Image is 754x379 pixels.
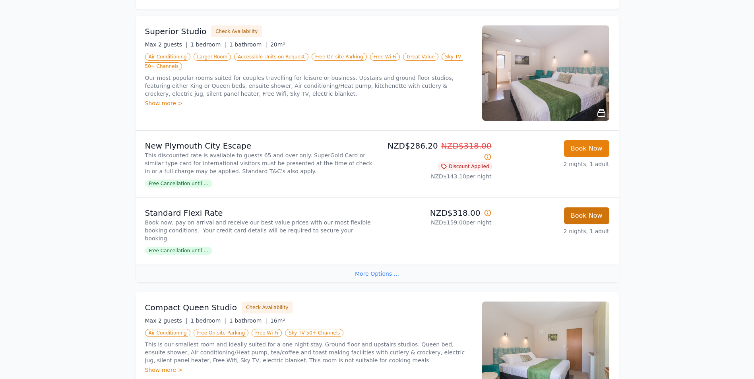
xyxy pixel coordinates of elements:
span: Great Value [403,53,438,61]
div: Show more > [145,99,473,107]
p: This is our smallest room and ideally suited for a one night stay. Ground floor and upstairs stud... [145,340,473,364]
p: Our most popular rooms suited for couples travelling for leisure or business. Upstairs and ground... [145,74,473,98]
h3: Compact Queen Studio [145,302,237,313]
div: More Options ... [136,265,619,282]
span: Sky TV 50+ Channels [285,329,343,337]
span: Free Wi-Fi [252,329,282,337]
span: Free On-site Parking [194,329,249,337]
span: NZD$318.00 [441,141,492,151]
span: Air Conditioning [145,53,190,61]
span: 1 bedroom | [190,41,226,48]
span: 20m² [270,41,285,48]
button: Check Availability [242,302,293,313]
button: Book Now [564,207,609,224]
span: Air Conditioning [145,329,190,337]
span: Free Cancellation until ... [145,247,212,255]
p: This discounted rate is available to guests 65 and over only. SuperGold Card or similar type card... [145,151,374,175]
p: NZD$318.00 [380,207,492,219]
div: Show more > [145,366,473,374]
span: 16m² [270,317,285,324]
p: NZD$286.20 [380,140,492,162]
p: Book now, pay on arrival and receive our best value prices with our most flexible booking conditi... [145,219,374,242]
span: Discount Applied [438,162,492,170]
p: 2 nights, 1 adult [498,227,609,235]
p: 2 nights, 1 adult [498,160,609,168]
p: NZD$159.00 per night [380,219,492,226]
span: Free On-site Parking [312,53,367,61]
span: Free Cancellation until ... [145,180,212,188]
span: Free Wi-Fi [370,53,400,61]
button: Check Availability [211,25,262,37]
p: New Plymouth City Escape [145,140,374,151]
p: Standard Flexi Rate [145,207,374,219]
h3: Superior Studio [145,26,207,37]
span: Accessible Units on Request [234,53,308,61]
span: 1 bedroom | [190,317,226,324]
span: Max 2 guests | [145,317,188,324]
p: NZD$143.10 per night [380,172,492,180]
span: Max 2 guests | [145,41,188,48]
span: 1 bathroom | [229,317,267,324]
span: Larger Room [194,53,231,61]
span: 1 bathroom | [229,41,267,48]
button: Book Now [564,140,609,157]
